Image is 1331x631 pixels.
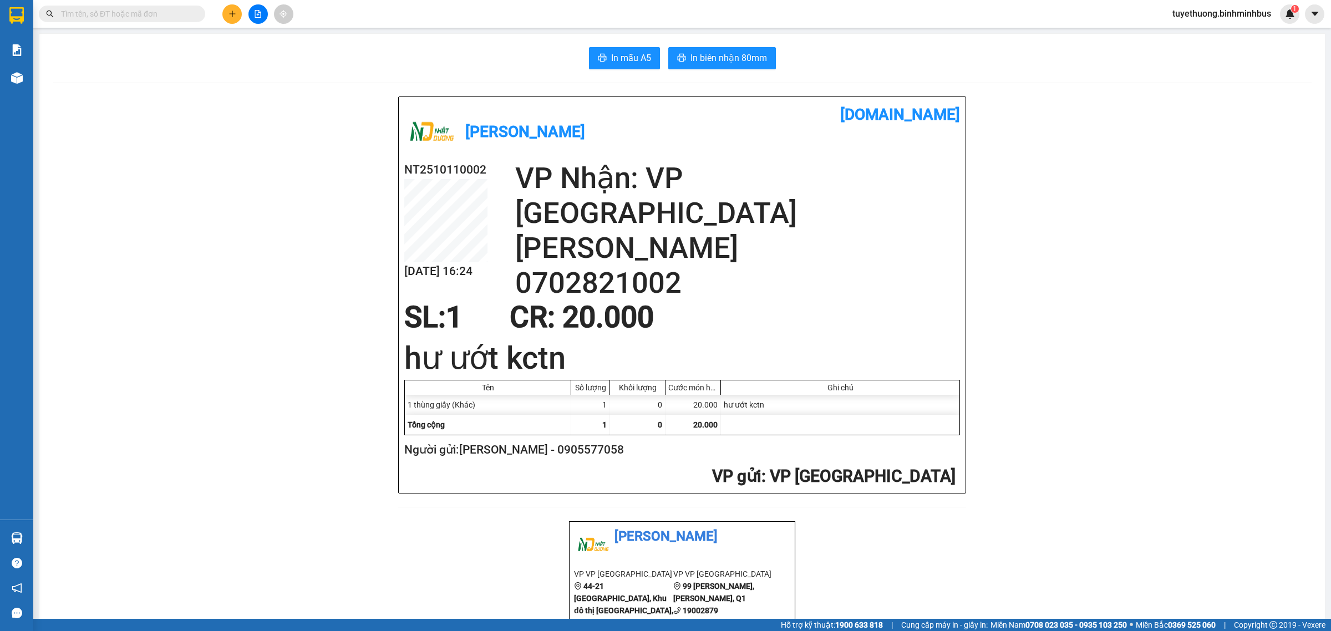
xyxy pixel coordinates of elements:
b: 99 [PERSON_NAME], [PERSON_NAME], Q1 [673,582,754,603]
img: logo.jpg [404,105,460,161]
button: plus [222,4,242,24]
button: printerIn mẫu A5 [589,47,660,69]
button: printerIn biên nhận 80mm [668,47,776,69]
span: 0 [658,420,662,429]
strong: 0708 023 035 - 0935 103 250 [1025,620,1127,629]
span: file-add [254,10,262,18]
input: Tìm tên, số ĐT hoặc mã đơn [61,8,192,20]
span: | [1224,619,1226,631]
b: 19002879 [683,606,718,615]
img: logo.jpg [574,526,613,565]
button: aim [274,4,293,24]
span: 1 [602,420,607,429]
span: 20.000 [693,420,718,429]
div: Số lượng [574,383,607,392]
span: search [46,10,54,18]
span: printer [598,53,607,64]
span: notification [12,583,22,593]
h2: 0702821002 [515,266,960,301]
span: aim [280,10,287,18]
span: In biên nhận 80mm [690,51,767,65]
div: 1 [571,395,610,415]
h2: NT2510110002 [404,161,487,179]
span: CR : 20.000 [510,300,654,334]
span: In mẫu A5 [611,51,651,65]
span: Tổng cộng [408,420,445,429]
h2: : VP [GEOGRAPHIC_DATA] [404,465,956,488]
img: solution-icon [11,44,23,56]
h2: [PERSON_NAME] [515,231,960,266]
span: Miền Bắc [1136,619,1216,631]
span: phone [673,607,681,614]
button: file-add [248,4,268,24]
span: Miền Nam [990,619,1127,631]
div: Ghi chú [724,383,957,392]
img: warehouse-icon [11,72,23,84]
span: question-circle [12,558,22,568]
strong: 1900 633 818 [835,620,883,629]
span: printer [677,53,686,64]
span: copyright [1269,621,1277,629]
span: 1 [1293,5,1297,13]
span: environment [673,582,681,590]
span: ⚪️ [1130,623,1133,627]
span: tuyethuong.binhminhbus [1164,7,1280,21]
div: Tên [408,383,568,392]
span: caret-down [1310,9,1320,19]
div: Khối lượng [613,383,662,392]
img: warehouse-icon [11,532,23,544]
li: VP VP [GEOGRAPHIC_DATA] [673,568,773,580]
div: 0 [610,395,665,415]
h2: VP Nhận: VP [GEOGRAPHIC_DATA] [515,161,960,231]
li: VP VP [GEOGRAPHIC_DATA] [574,568,673,580]
li: [PERSON_NAME] [574,526,790,547]
span: | [891,619,893,631]
span: 1 [446,300,463,334]
b: [DOMAIN_NAME] [840,105,960,124]
span: environment [574,582,582,590]
button: caret-down [1305,4,1324,24]
span: SL: [404,300,446,334]
span: message [12,608,22,618]
sup: 1 [1291,5,1299,13]
b: [PERSON_NAME] [465,123,585,141]
div: hư ướt kctn [721,395,959,415]
span: plus [228,10,236,18]
h2: [DATE] 16:24 [404,262,487,281]
div: 1 thùng giấy (Khác) [405,395,571,415]
img: icon-new-feature [1285,9,1295,19]
h2: Người gửi: [PERSON_NAME] - 0905577058 [404,441,956,459]
span: Cung cấp máy in - giấy in: [901,619,988,631]
div: 20.000 [665,395,721,415]
span: Hỗ trợ kỹ thuật: [781,619,883,631]
h1: hư ướt kctn [404,337,960,380]
img: logo-vxr [9,7,24,24]
strong: 0369 525 060 [1168,620,1216,629]
span: VP gửi [712,466,761,486]
div: Cước món hàng [668,383,718,392]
